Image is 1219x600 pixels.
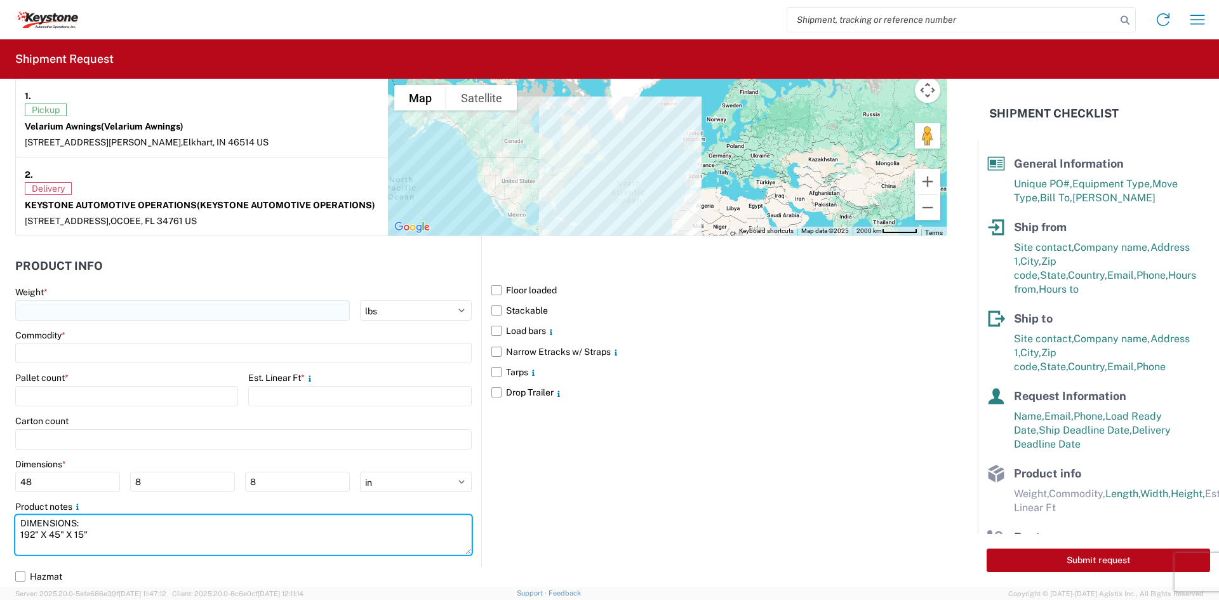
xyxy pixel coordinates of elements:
span: [DATE] 11:47:12 [119,590,166,597]
button: Submit request [987,549,1210,572]
h2: Product Info [15,260,103,272]
span: General Information [1014,157,1124,170]
span: Phone, [1136,269,1168,281]
span: (KEYSTONE AUTOMOTIVE OPERATIONS) [197,200,375,210]
button: Show satellite imagery [446,85,517,110]
a: Feedback [549,589,581,597]
span: Width, [1140,488,1171,500]
span: OCOEE, FL 34761 US [110,216,197,226]
button: Map Scale: 2000 km per 52 pixels [853,227,921,236]
span: Ship from [1014,220,1067,234]
label: Est. Linear Ft [248,372,315,383]
strong: 2. [25,166,33,182]
label: Floor loaded [491,280,947,300]
span: Ship Deadline Date, [1039,424,1132,436]
strong: 1. [25,88,31,103]
a: Open this area in Google Maps (opens a new window) [391,219,433,236]
span: Site contact, [1014,333,1074,345]
button: Show street map [394,85,446,110]
strong: KEYSTONE AUTOMOTIVE OPERATIONS [25,200,375,210]
span: (Velarium Awnings) [101,121,183,131]
span: Server: 2025.20.0-5efa686e39f [15,590,166,597]
span: City, [1020,347,1041,359]
input: L [15,472,120,492]
span: 2000 km [856,227,882,234]
button: Zoom out [915,195,940,220]
span: Commodity, [1049,488,1105,500]
label: Commodity [15,330,65,341]
label: Load bars [491,321,947,341]
span: Copyright © [DATE]-[DATE] Agistix Inc., All Rights Reserved [1008,588,1204,599]
span: State, [1040,361,1068,373]
span: Ship to [1014,312,1053,325]
span: Company name, [1074,333,1150,345]
input: W [130,472,235,492]
span: [DATE] 12:11:14 [258,590,303,597]
label: Carton count [15,415,69,427]
h2: Shipment Request [15,51,114,67]
span: Equipment Type, [1072,178,1152,190]
button: Keyboard shortcuts [739,227,794,236]
button: Zoom in [915,169,940,194]
label: Narrow Etracks w/ Straps [491,342,947,362]
span: Length, [1105,488,1140,500]
label: Product notes [15,501,83,512]
span: Product info [1014,467,1081,480]
span: Weight, [1014,488,1049,500]
span: Request Information [1014,389,1126,403]
span: Route [1014,530,1047,543]
span: [STREET_ADDRESS][PERSON_NAME], [25,137,183,147]
span: Client: 2025.20.0-8c6e0cf [172,590,303,597]
span: Bill To, [1040,192,1072,204]
a: Terms [925,229,943,236]
button: Drag Pegman onto the map to open Street View [915,123,940,149]
span: Phone, [1074,410,1105,422]
label: Tarps [491,362,947,382]
span: City, [1020,255,1041,267]
a: Support [517,589,549,597]
span: Pickup [25,103,67,116]
strong: Velarium Awnings [25,121,183,131]
span: Unique PO#, [1014,178,1072,190]
label: Dimensions [15,458,66,470]
label: Pallet count [15,372,69,383]
button: Map camera controls [915,77,940,103]
span: Delivery [25,182,72,195]
span: Map data ©2025 [801,227,849,234]
span: Email, [1044,410,1074,422]
span: State, [1040,269,1068,281]
input: Shipment, tracking or reference number [787,8,1116,32]
label: Hazmat [15,566,947,587]
span: Site contact, [1014,241,1074,253]
span: Company name, [1074,241,1150,253]
span: Elkhart, IN 46514 US [183,137,269,147]
span: Email, [1107,269,1136,281]
span: Email, [1107,361,1136,373]
span: [PERSON_NAME] [1072,192,1156,204]
label: Stackable [491,300,947,321]
img: Google [391,219,433,236]
span: Hours to [1039,283,1079,295]
span: Country, [1068,361,1107,373]
span: Height, [1171,488,1205,500]
h2: Shipment Checklist [989,106,1119,121]
span: Name, [1014,410,1044,422]
span: Phone [1136,361,1166,373]
span: Country, [1068,269,1107,281]
span: [STREET_ADDRESS], [25,216,110,226]
input: H [245,472,350,492]
label: Weight [15,286,48,298]
label: Drop Trailer [491,382,947,403]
